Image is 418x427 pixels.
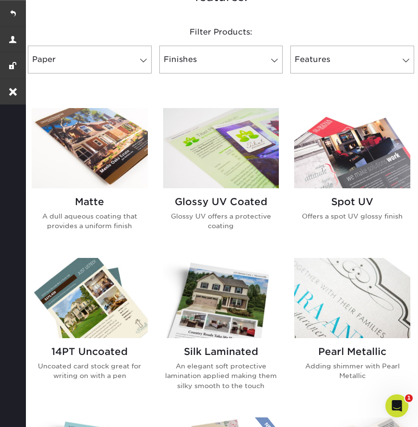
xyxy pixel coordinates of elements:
[163,196,279,207] h2: Glossy UV Coated
[163,258,279,338] img: Silk Laminated Sell Sheets
[32,108,148,246] a: Matte Sell Sheets Matte A dull aqueous coating that provides a uniform finish
[163,108,279,188] img: Glossy UV Coated Sell Sheets
[294,258,410,338] img: Pearl Metallic Sell Sheets
[294,346,410,357] h2: Pearl Metallic
[32,258,148,406] a: 14PT Uncoated Sell Sheets 14PT Uncoated Uncoated card stock great for writing on with a pen
[294,361,410,381] p: Adding shimmer with Pearl Metallic
[405,394,413,402] span: 1
[32,196,148,207] h2: Matte
[385,394,408,417] iframe: Intercom live chat
[294,196,410,207] h2: Spot UV
[32,108,148,188] img: Matte Sell Sheets
[294,211,410,221] p: Offers a spot UV glossy finish
[163,361,279,390] p: An elegant soft protective lamination applied making them silky smooth to the touch
[24,19,418,46] div: Filter Products:
[32,361,148,381] p: Uncoated card stock great for writing on with a pen
[163,258,279,406] a: Silk Laminated Sell Sheets Silk Laminated An elegant soft protective lamination applied making th...
[290,46,414,73] a: Features
[163,211,279,231] p: Glossy UV offers a protective coating
[294,108,410,188] img: Spot UV Sell Sheets
[159,46,283,73] a: Finishes
[294,108,410,246] a: Spot UV Sell Sheets Spot UV Offers a spot UV glossy finish
[163,346,279,357] h2: Silk Laminated
[32,346,148,357] h2: 14PT Uncoated
[294,258,410,406] a: Pearl Metallic Sell Sheets Pearl Metallic Adding shimmer with Pearl Metallic
[32,258,148,338] img: 14PT Uncoated Sell Sheets
[32,211,148,231] p: A dull aqueous coating that provides a uniform finish
[28,46,152,73] a: Paper
[163,108,279,246] a: Glossy UV Coated Sell Sheets Glossy UV Coated Glossy UV offers a protective coating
